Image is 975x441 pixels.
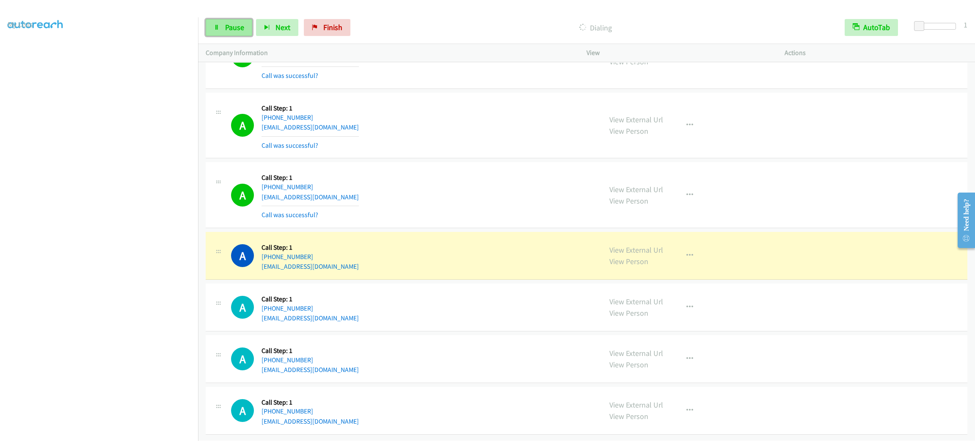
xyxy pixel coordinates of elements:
[262,314,359,322] a: [EMAIL_ADDRESS][DOMAIN_NAME]
[262,141,318,149] a: Call was successful?
[262,366,359,374] a: [EMAIL_ADDRESS][DOMAIN_NAME]
[609,297,663,306] a: View External Url
[275,22,290,32] span: Next
[362,22,829,33] p: Dialing
[609,115,663,124] a: View External Url
[262,356,313,364] a: [PHONE_NUMBER]
[262,113,313,121] a: [PHONE_NUMBER]
[206,48,571,58] p: Company Information
[231,399,254,422] h1: A
[609,57,648,66] a: View Person
[262,123,359,131] a: [EMAIL_ADDRESS][DOMAIN_NAME]
[262,417,359,425] a: [EMAIL_ADDRESS][DOMAIN_NAME]
[609,400,663,410] a: View External Url
[262,407,313,415] a: [PHONE_NUMBER]
[609,185,663,194] a: View External Url
[8,38,198,440] iframe: To enrich screen reader interactions, please activate Accessibility in Grammarly extension settings
[262,253,313,261] a: [PHONE_NUMBER]
[609,348,663,358] a: View External Url
[609,245,663,255] a: View External Url
[609,196,648,206] a: View Person
[262,398,359,407] h5: Call Step: 1
[785,48,967,58] p: Actions
[231,184,254,207] h1: A
[262,183,313,191] a: [PHONE_NUMBER]
[950,187,975,254] iframe: Resource Center
[225,22,244,32] span: Pause
[262,262,359,270] a: [EMAIL_ADDRESS][DOMAIN_NAME]
[262,211,318,219] a: Call was successful?
[262,174,359,182] h5: Call Step: 1
[8,19,33,29] a: My Lists
[262,104,359,113] h5: Call Step: 1
[609,256,648,266] a: View Person
[231,399,254,422] div: The call is yet to be attempted
[262,347,359,355] h5: Call Step: 1
[609,360,648,369] a: View Person
[964,19,967,30] div: 1
[206,19,252,36] a: Pause
[231,347,254,370] div: The call is yet to be attempted
[609,411,648,421] a: View Person
[231,244,254,267] h1: A
[256,19,298,36] button: Next
[262,304,313,312] a: [PHONE_NUMBER]
[587,48,769,58] p: View
[609,308,648,318] a: View Person
[609,126,648,136] a: View Person
[262,295,359,303] h5: Call Step: 1
[262,72,318,80] a: Call was successful?
[231,347,254,370] h1: A
[845,19,898,36] button: AutoTab
[262,193,359,201] a: [EMAIL_ADDRESS][DOMAIN_NAME]
[323,22,342,32] span: Finish
[304,19,350,36] a: Finish
[262,243,359,252] h5: Call Step: 1
[231,296,254,319] h1: A
[231,114,254,137] h1: A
